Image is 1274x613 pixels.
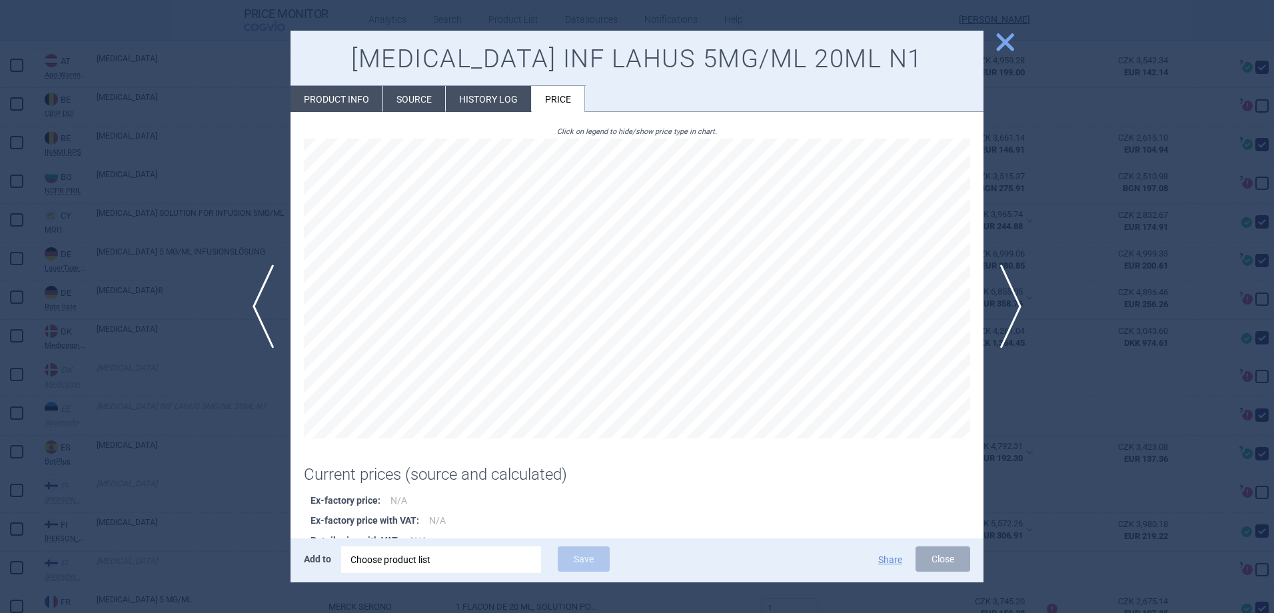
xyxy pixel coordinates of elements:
[878,555,902,564] button: Share
[291,86,382,112] li: Product info
[311,510,429,530] strong: Ex-factory price with VAT :
[341,546,541,573] div: Choose product list
[383,86,445,112] li: Source
[410,535,427,546] span: N/A
[916,546,970,572] button: Close
[390,495,407,506] span: N/A
[532,86,585,112] li: Price
[558,546,610,572] button: Save
[304,44,970,75] h1: [MEDICAL_DATA] INF LAHUS 5MG/ML 20ML N1
[311,490,390,510] strong: Ex-factory price :
[304,465,970,484] h1: Current prices (source and calculated)
[446,86,531,112] li: History log
[304,125,970,139] p: Click on legend to hide/show price type in chart.
[304,546,331,572] p: Add to
[429,515,446,526] span: N/A
[350,546,532,573] div: Choose product list
[311,530,410,550] strong: Retail price with VAT :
